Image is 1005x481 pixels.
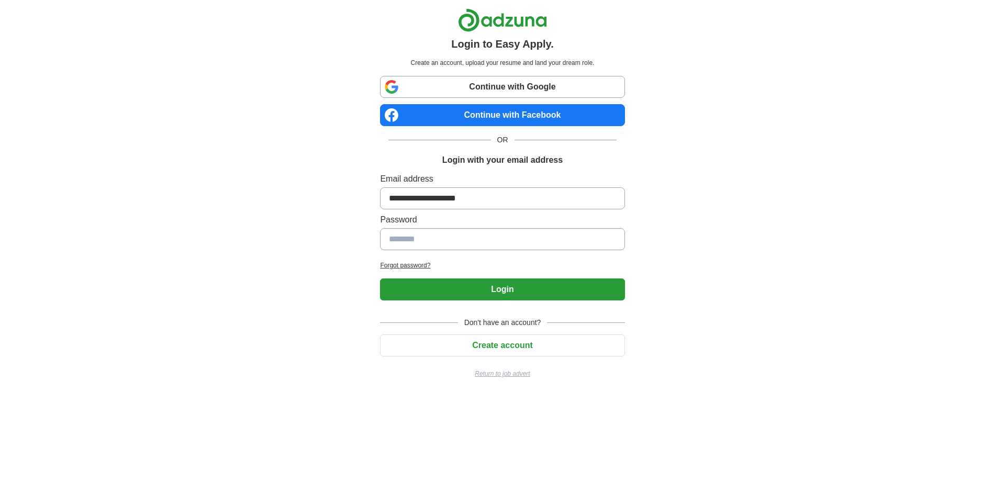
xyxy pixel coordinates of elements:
a: Forgot password? [380,261,624,270]
h1: Login to Easy Apply. [451,36,554,52]
a: Continue with Google [380,76,624,98]
a: Continue with Facebook [380,104,624,126]
h1: Login with your email address [442,154,563,166]
button: Create account [380,334,624,356]
a: Return to job advert [380,369,624,378]
span: Don't have an account? [458,317,548,328]
span: OR [491,135,515,146]
label: Email address [380,173,624,185]
p: Create an account, upload your resume and land your dream role. [382,58,622,68]
label: Password [380,214,624,226]
a: Create account [380,341,624,350]
button: Login [380,278,624,300]
img: Adzuna logo [458,8,547,32]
